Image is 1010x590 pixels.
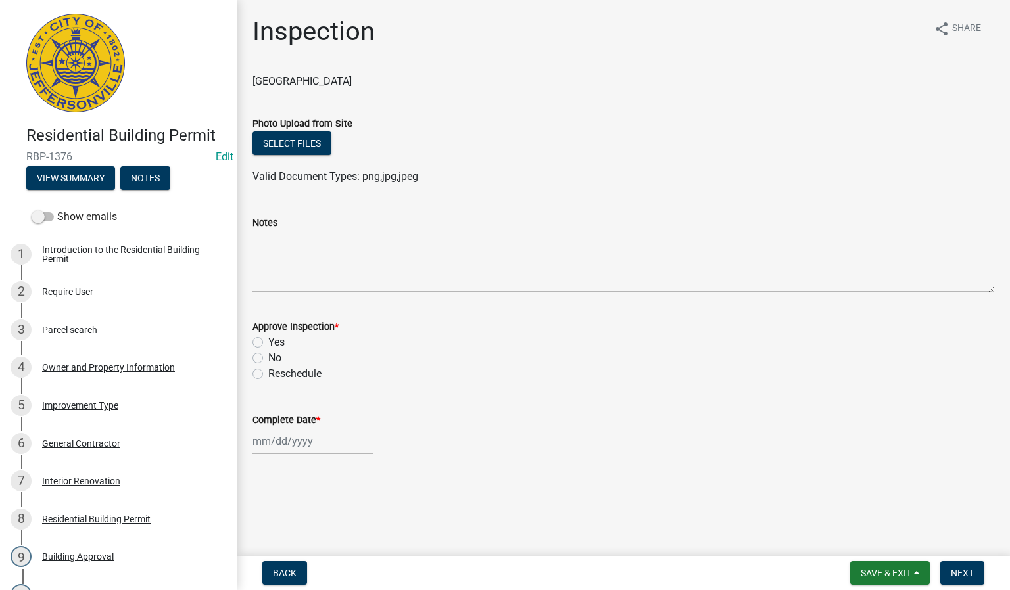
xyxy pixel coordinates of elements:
[268,366,322,382] label: Reschedule
[252,170,418,183] span: Valid Document Types: png,jpg,jpeg
[952,21,981,37] span: Share
[252,131,331,155] button: Select files
[26,173,115,184] wm-modal-confirm: Summary
[42,552,114,561] div: Building Approval
[252,120,352,129] label: Photo Upload from Site
[42,363,175,372] div: Owner and Property Information
[32,209,117,225] label: Show emails
[252,74,994,89] p: [GEOGRAPHIC_DATA]
[850,561,930,585] button: Save & Exit
[951,568,974,578] span: Next
[11,470,32,491] div: 7
[940,561,984,585] button: Next
[252,323,339,332] label: Approve Inspection
[42,287,93,296] div: Require User
[42,514,151,524] div: Residential Building Permit
[42,245,216,263] div: Introduction to the Residential Building Permit
[11,244,32,265] div: 1
[11,433,32,454] div: 6
[11,319,32,340] div: 3
[26,150,210,163] span: RBP-1376
[120,173,170,184] wm-modal-confirm: Notes
[11,395,32,416] div: 5
[923,16,992,41] button: shareShare
[252,428,373,455] input: mm/dd/yyyy
[11,509,32,530] div: 8
[11,281,32,302] div: 2
[268,334,285,350] label: Yes
[26,126,226,145] h4: Residential Building Permit
[861,568,911,578] span: Save & Exit
[268,350,281,366] label: No
[26,166,115,190] button: View Summary
[262,561,307,585] button: Back
[42,325,97,334] div: Parcel search
[934,21,950,37] i: share
[11,546,32,567] div: 9
[11,357,32,378] div: 4
[42,476,120,486] div: Interior Renovation
[252,416,320,425] label: Complete Date
[42,401,118,410] div: Improvement Type
[26,14,125,112] img: City of Jeffersonville, Indiana
[273,568,297,578] span: Back
[120,166,170,190] button: Notes
[42,439,120,448] div: General Contractor
[252,16,375,47] h1: Inspection
[252,219,277,228] label: Notes
[216,150,233,163] a: Edit
[216,150,233,163] wm-modal-confirm: Edit Application Number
